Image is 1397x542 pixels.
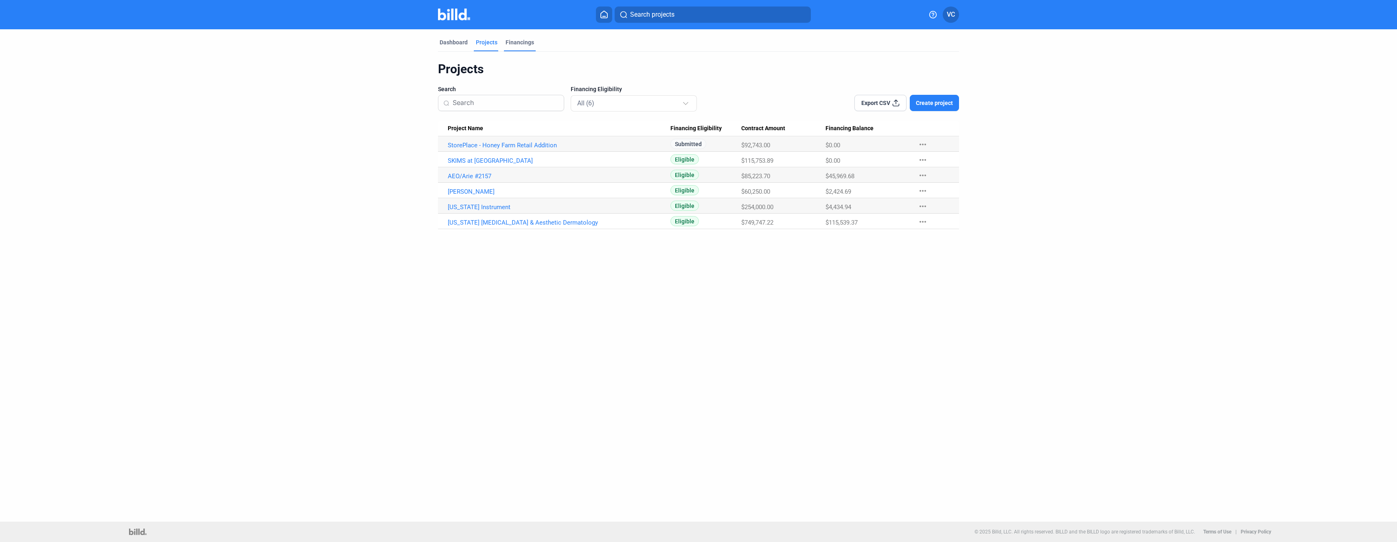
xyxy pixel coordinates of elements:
mat-icon: more_horiz [918,201,928,211]
img: logo [129,529,147,535]
button: Create project [910,95,959,111]
span: Create project [916,99,953,107]
div: Financing Balance [825,125,910,132]
span: Search projects [630,10,674,20]
div: Financings [506,38,534,46]
div: Dashboard [440,38,468,46]
span: Export CSV [861,99,890,107]
span: $115,539.37 [825,219,858,226]
mat-icon: more_horiz [918,186,928,196]
a: [US_STATE] [MEDICAL_DATA] & Aesthetic Dermatology [448,219,670,226]
div: Financing Eligibility [670,125,741,132]
mat-icon: more_horiz [918,217,928,227]
b: Terms of Use [1203,529,1231,535]
mat-select-trigger: All (6) [577,99,594,107]
span: $60,250.00 [741,188,770,195]
span: $4,434.94 [825,203,851,211]
span: Search [438,85,456,93]
span: Eligible [670,170,699,180]
span: Eligible [670,201,699,211]
span: Financing Balance [825,125,874,132]
span: VC [947,10,955,20]
span: $115,753.89 [741,157,773,164]
mat-icon: more_horiz [918,140,928,149]
a: AEO/Arie #2157 [448,173,670,180]
button: Export CSV [854,95,907,111]
img: Billd Company Logo [438,9,470,20]
mat-icon: more_horiz [918,170,928,180]
span: $85,223.70 [741,173,770,180]
input: Search [453,94,559,111]
span: Eligible [670,154,699,164]
div: Projects [438,61,959,77]
span: Contract Amount [741,125,785,132]
span: $0.00 [825,142,840,149]
a: StorePlace - Honey Farm Retail Addition [448,142,670,149]
span: Financing Eligibility [670,125,722,132]
b: Privacy Policy [1241,529,1271,535]
span: Eligible [670,185,699,195]
span: Submitted [670,139,706,149]
span: $0.00 [825,157,840,164]
a: [US_STATE] Instrument [448,203,670,211]
div: Project Name [448,125,670,132]
span: Eligible [670,216,699,226]
span: $254,000.00 [741,203,773,211]
p: | [1235,529,1237,535]
span: $92,743.00 [741,142,770,149]
button: VC [943,7,959,23]
mat-icon: more_horiz [918,155,928,165]
span: $2,424.69 [825,188,851,195]
div: Projects [476,38,497,46]
span: Project Name [448,125,483,132]
button: Search projects [615,7,811,23]
a: SKIMS at [GEOGRAPHIC_DATA] [448,157,670,164]
div: Contract Amount [741,125,825,132]
a: [PERSON_NAME] [448,188,670,195]
p: © 2025 Billd, LLC. All rights reserved. BILLD and the BILLD logo are registered trademarks of Bil... [974,529,1195,535]
span: $45,969.68 [825,173,854,180]
span: $749,747.22 [741,219,773,226]
span: Financing Eligibility [571,85,622,93]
